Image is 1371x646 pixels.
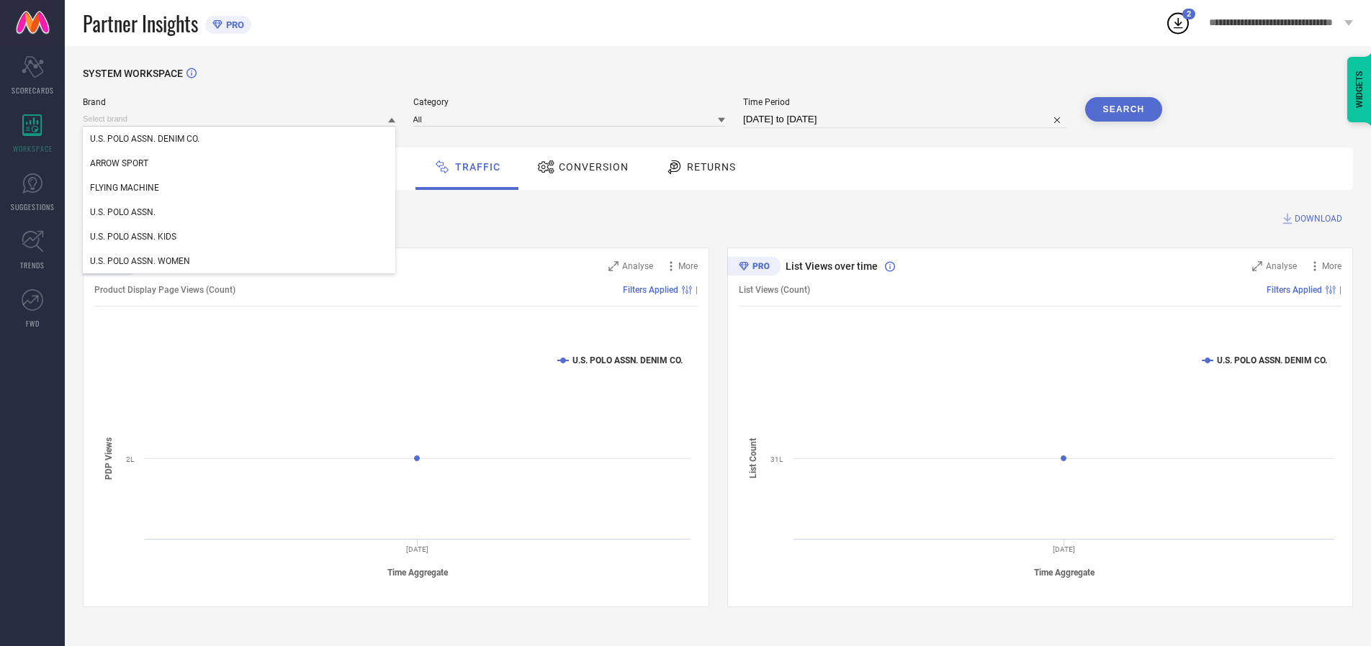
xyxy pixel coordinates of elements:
[104,437,114,479] tspan: PDP Views
[770,455,783,463] text: 31L
[83,9,198,38] span: Partner Insights
[1053,545,1075,553] text: [DATE]
[743,111,1067,128] input: Select time period
[83,249,395,273] div: U.S. POLO ASSN. WOMEN
[786,260,878,272] span: List Views over time
[90,158,148,168] span: ARROW SPORT
[1322,261,1341,271] span: More
[406,545,428,553] text: [DATE]
[743,97,1067,107] span: Time Period
[748,438,758,478] tspan: List Count
[126,455,135,463] text: 2L
[83,97,395,107] span: Brand
[94,285,235,295] span: Product Display Page Views (Count)
[83,112,395,127] input: Select brand
[26,318,40,329] span: FWD
[90,134,199,144] span: U.S. POLO ASSN. DENIM CO.
[90,232,176,242] span: U.S. POLO ASSN. KIDS
[1266,261,1297,271] span: Analyse
[739,285,810,295] span: List Views (Count)
[1252,261,1262,271] svg: Zoom
[696,285,698,295] span: |
[12,85,54,96] span: SCORECARDS
[1085,97,1163,122] button: Search
[455,161,500,173] span: Traffic
[90,183,159,193] span: FLYING MACHINE
[1165,10,1191,36] div: Open download list
[1187,9,1191,19] span: 2
[83,200,395,224] div: U.S. POLO ASSN.
[559,161,629,173] span: Conversion
[1295,211,1342,226] span: DOWNLOAD
[11,201,55,212] span: SUGGESTIONS
[622,261,653,271] span: Analyse
[572,355,683,365] text: U.S. POLO ASSN. DENIM CO.
[83,68,183,79] span: SYSTEM WORKSPACE
[678,261,698,271] span: More
[83,151,395,176] div: ARROW SPORT
[387,568,449,578] tspan: Time Aggregate
[687,161,736,173] span: Returns
[727,257,781,278] div: Premium
[413,97,726,107] span: Category
[1267,285,1322,295] span: Filters Applied
[83,224,395,249] div: U.S. POLO ASSN. KIDS
[20,260,45,270] span: TRENDS
[13,143,53,154] span: WORKSPACE
[90,256,190,266] span: U.S. POLO ASSN. WOMEN
[1033,568,1094,578] tspan: Time Aggregate
[1339,285,1341,295] span: |
[608,261,619,271] svg: Zoom
[90,207,156,217] span: U.S. POLO ASSN.
[1217,355,1327,365] text: U.S. POLO ASSN. DENIM CO.
[83,176,395,200] div: FLYING MACHINE
[623,285,678,295] span: Filters Applied
[83,127,395,151] div: U.S. POLO ASSN. DENIM CO.
[222,19,244,30] span: PRO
